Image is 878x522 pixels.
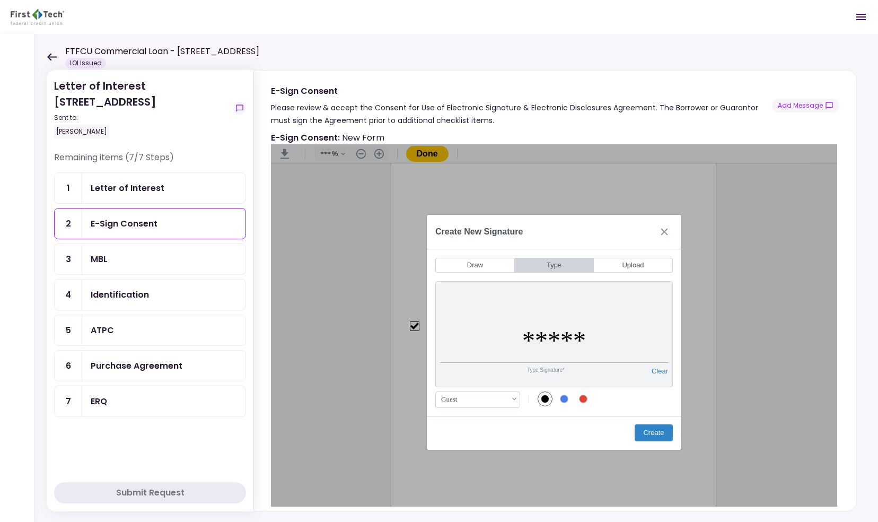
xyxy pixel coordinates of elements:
[91,324,114,337] div: ATPC
[848,4,874,30] button: Open menu
[54,350,246,381] a: 6Purchase Agreement
[91,253,108,266] div: MBL
[55,280,82,310] div: 4
[54,315,246,346] a: 5ATPC
[54,279,246,310] a: 4Identification
[54,113,229,123] div: Sent to:
[271,101,772,127] div: Please review & accept the Consent for Use of Electronic Signature & Electronic Disclosures Agree...
[772,99,839,112] button: show-messages
[91,359,182,372] div: Purchase Agreement
[253,70,857,511] div: E-Sign ConsentPlease review & accept the Consent for Use of Electronic Signature & Electronic Dis...
[54,125,109,138] div: [PERSON_NAME]
[55,386,82,416] div: 7
[55,244,82,274] div: 3
[55,173,82,203] div: 1
[65,45,259,58] h1: FTFCU Commercial Loan - [STREET_ADDRESS]
[271,132,340,144] strong: E-Sign Consent :
[233,102,246,115] button: show-messages
[116,486,185,499] div: Submit Request
[271,84,772,98] div: E-Sign Consent
[91,395,107,408] div: ERQ
[54,482,246,503] button: Submit Request
[91,181,164,195] div: Letter of Interest
[55,351,82,381] div: 6
[271,131,384,144] div: New Form
[55,315,82,345] div: 5
[54,151,246,172] div: Remaining items (7/7 Steps)
[54,78,229,138] div: Letter of Interest [STREET_ADDRESS]
[91,217,157,230] div: E-Sign Consent
[91,288,149,301] div: Identification
[55,208,82,239] div: 2
[54,208,246,239] a: 2E-Sign Consent
[65,58,106,68] div: LOI Issued
[54,172,246,204] a: 1Letter of Interest
[54,386,246,417] a: 7ERQ
[11,9,64,25] img: Partner icon
[54,243,246,275] a: 3MBL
